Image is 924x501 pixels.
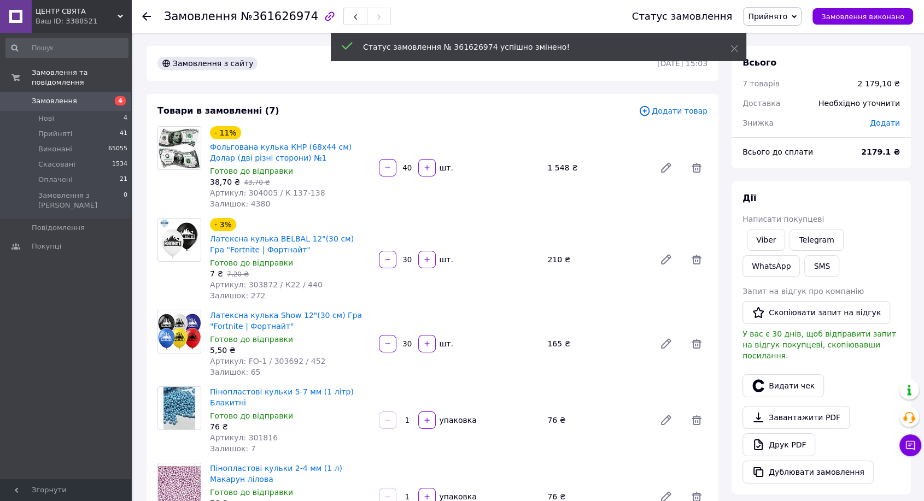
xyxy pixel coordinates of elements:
span: №361626974 [241,10,318,23]
span: Артикул: FO-1 / 303692 / 452 [210,357,325,366]
span: 4 [124,114,127,123]
span: Всього [742,57,776,68]
img: Латексна кулька BELBAL 12"(30 см) Гра "Fortnite | Фортнайт" [159,219,199,261]
span: Дії [742,193,756,203]
span: Залишок: 65 [210,368,260,376]
span: Видалити [686,157,707,179]
span: ЦЕНТР СВЯТА [36,7,118,16]
div: Ваш ID: 3388521 [36,16,131,26]
span: Видалити [686,333,707,355]
a: Редагувати [655,157,677,179]
button: Видати чек [742,374,824,397]
div: 2 179,10 ₴ [857,78,900,89]
span: Готово до відправки [210,488,293,497]
span: Замовлення виконано [821,13,904,21]
div: - 3% [210,218,236,231]
span: Замовлення [32,96,77,106]
a: Viber [747,229,785,251]
div: упаковка [437,415,478,426]
span: Видалити [686,249,707,270]
span: Артикул: 304005 / К 137-138 [210,188,325,197]
span: Артикул: 303872 / К22 / 440 [210,280,323,289]
span: 7 ₴ [210,269,223,278]
span: 1534 [112,160,127,169]
span: 21 [120,175,127,185]
a: Telegram [790,229,843,251]
a: Редагувати [655,249,677,270]
div: Статус замовлення № 361626974 успішно змінено! [363,42,703,52]
div: шт. [437,162,454,173]
div: Повернутися назад [142,11,151,22]
span: Готово до відправки [210,335,293,344]
span: Готово до відправки [210,411,293,420]
div: Необхідно уточнити [812,91,907,115]
span: Покупці [32,241,61,251]
span: Прийняті [38,129,72,139]
div: 5,50 ₴ [210,345,370,356]
button: Чат з покупцем [899,434,921,456]
a: Редагувати [655,409,677,431]
div: 210 ₴ [543,252,651,267]
a: Латексна кулька BELBAL 12"(30 см) Гра "Fortnite | Фортнайт" [210,234,354,254]
span: Залишок: 272 [210,291,265,300]
b: 2179.1 ₴ [861,148,900,156]
input: Пошук [5,38,128,58]
button: SMS [804,255,839,277]
img: Латексна кулька Show 12"(30 см) Гра "Fortnite | Фортнайт" [158,314,201,350]
div: 76 ₴ [210,421,370,432]
span: Готово до відправки [210,167,293,175]
a: Друк PDF [742,433,815,456]
span: Товари в замовленні (7) [157,105,279,116]
img: Пінопластові кульки 5-7 мм (1 літр) Блакитні [163,387,196,429]
a: Латексна кулька Show 12"(30 см) Гра "Fortnite | Фортнайт" [210,311,362,331]
span: Запит на відгук про компанію [742,287,864,296]
span: Замовлення та повідомлення [32,68,131,87]
div: - 11% [210,126,241,139]
img: Фольгована кулька КНР (68х44 см) Долар (дві різні сторони) №1 [158,127,201,169]
span: 38,70 ₴ [210,178,240,186]
span: Скасовані [38,160,75,169]
a: WhatsApp [742,255,800,277]
span: Замовлення [164,10,237,23]
span: У вас є 30 днів, щоб відправити запит на відгук покупцеві, скопіювавши посилання. [742,329,896,360]
div: шт. [437,254,454,265]
span: Замовлення з [PERSON_NAME] [38,191,124,210]
span: 43,70 ₴ [244,179,270,186]
span: 7 товарів [742,79,780,88]
button: Замовлення виконано [812,8,913,25]
span: Видалити [686,409,707,431]
span: 65055 [108,144,127,154]
span: Залишок: 7 [210,444,256,453]
a: Пінопластові кульки 5-7 мм (1 літр) Блакитні [210,387,354,407]
span: 4 [115,96,126,105]
span: Всього до сплати [742,148,813,156]
div: 76 ₴ [543,412,651,428]
button: Дублювати замовлення [742,461,874,484]
span: Готово до відправки [210,258,293,267]
a: Фольгована кулька КНР (68х44 см) Долар (дві різні сторони) №1 [210,143,352,162]
div: 165 ₴ [543,336,651,351]
div: 1 548 ₴ [543,160,651,175]
span: 7,20 ₴ [227,270,249,278]
button: Скопіювати запит на відгук [742,301,890,324]
a: Завантажити PDF [742,406,850,429]
span: Нові [38,114,54,123]
span: Артикул: 301816 [210,433,278,442]
span: Доставка [742,99,780,108]
div: Замовлення з сайту [157,57,258,70]
span: Повідомлення [32,223,85,233]
span: Залишок: 4380 [210,199,270,208]
span: Прийнято [748,12,787,21]
span: Додати товар [639,105,707,117]
div: Статус замовлення [632,11,733,22]
span: Написати покупцеві [742,215,824,223]
span: 0 [124,191,127,210]
span: Оплачені [38,175,73,185]
span: Додати [870,119,900,127]
a: Редагувати [655,333,677,355]
span: 41 [120,129,127,139]
span: Виконані [38,144,72,154]
a: Пінопластові кульки 2-4 мм (1 л) Макарун лілова [210,464,342,484]
div: шт. [437,338,454,349]
span: Знижка [742,119,774,127]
